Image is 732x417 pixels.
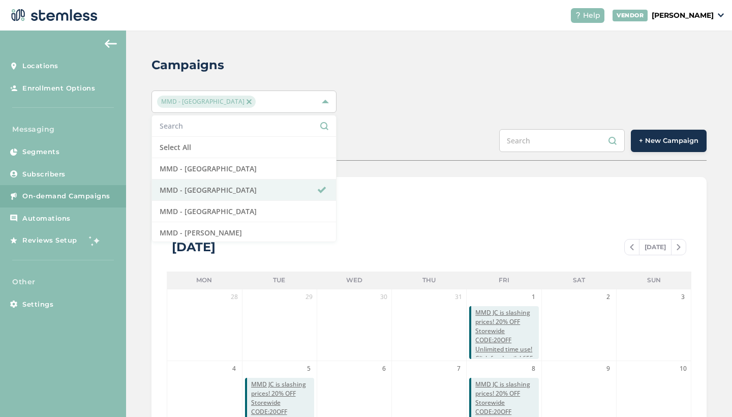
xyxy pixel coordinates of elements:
span: Enrollment Options [22,83,95,94]
span: MMD JC is slashing prices! 20% OFF Storewide CODE:20OFF Unlimited time use! Click for details! 65... [475,308,538,381]
span: Subscribers [22,169,66,180]
span: 29 [304,292,314,302]
li: MMD - [GEOGRAPHIC_DATA] [152,158,336,180]
span: Segments [22,147,59,157]
input: Search [499,129,625,152]
li: Wed [317,272,391,289]
span: 7 [453,364,464,374]
li: MMD - [GEOGRAPHIC_DATA] [152,201,336,222]
span: 6 [379,364,389,374]
img: icon-chevron-left-b8c47ebb.svg [630,244,634,250]
li: Select All [152,137,336,158]
li: Sun [617,272,691,289]
span: [DATE] [639,240,672,255]
span: 4 [229,364,239,374]
img: logo-dark-0685b13c.svg [8,5,98,25]
span: + New Campaign [639,136,698,146]
span: 31 [453,292,464,302]
span: Automations [22,214,71,224]
span: 9 [603,364,614,374]
span: 10 [678,364,688,374]
span: 28 [229,292,239,302]
li: MMD - [GEOGRAPHIC_DATA] [152,180,336,201]
span: Help [583,10,600,21]
img: glitter-stars-b7820f95.gif [85,230,105,251]
span: 5 [304,364,314,374]
img: icon-arrow-back-accent-c549486e.svg [105,40,117,48]
div: VENDOR [613,10,648,21]
p: [PERSON_NAME] [652,10,714,21]
img: icon-close-accent-8a337256.svg [247,99,252,104]
li: MMD - [PERSON_NAME] [152,222,336,244]
img: icon-chevron-right-bae969c5.svg [677,244,681,250]
div: [DATE] [172,238,216,256]
span: 3 [678,292,688,302]
li: Tue [242,272,317,289]
button: + New Campaign [631,130,707,152]
li: Sat [541,272,616,289]
h2: Campaigns [151,56,224,74]
li: Fri [467,272,541,289]
span: 30 [379,292,389,302]
img: icon-help-white-03924b79.svg [575,12,581,18]
img: icon_down-arrow-small-66adaf34.svg [718,13,724,17]
span: 2 [603,292,614,302]
span: 1 [529,292,539,302]
span: On-demand Campaigns [22,191,110,201]
span: MMD - [GEOGRAPHIC_DATA] [157,96,256,108]
span: 8 [529,364,539,374]
li: Mon [167,272,241,289]
span: Locations [22,61,58,71]
span: Settings [22,300,53,310]
iframe: Chat Widget [681,368,732,417]
input: Search [160,121,328,131]
li: Thu [391,272,466,289]
span: Reviews Setup [22,235,77,246]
